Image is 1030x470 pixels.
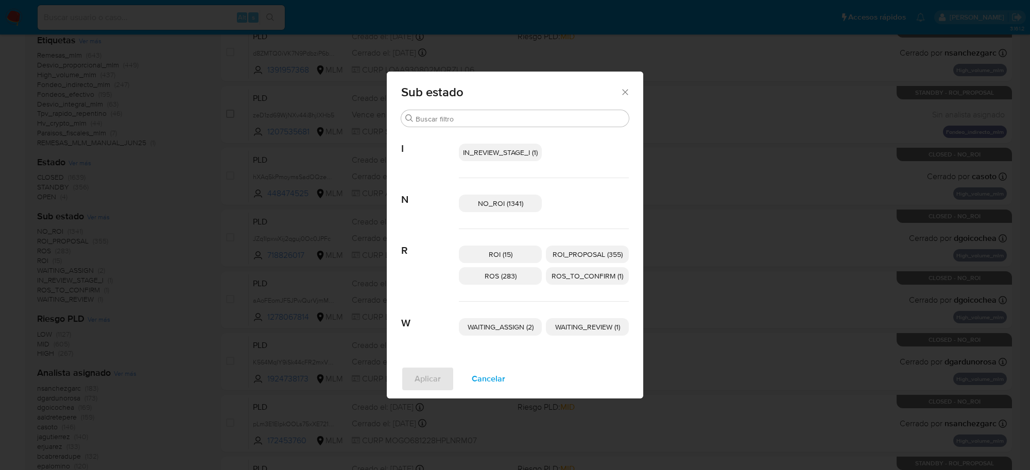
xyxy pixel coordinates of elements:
[489,249,512,259] span: ROI (15)
[459,267,542,285] div: ROS (283)
[401,229,459,257] span: R
[458,367,519,391] button: Cancelar
[459,318,542,336] div: WAITING_ASSIGN (2)
[459,246,542,263] div: ROI (15)
[553,249,623,259] span: ROI_PROPOSAL (355)
[401,127,459,155] span: I
[468,322,534,332] span: WAITING_ASSIGN (2)
[401,178,459,206] span: N
[405,114,414,123] button: Buscar
[485,271,517,281] span: ROS (283)
[416,114,625,124] input: Buscar filtro
[472,368,505,390] span: Cancelar
[620,87,629,96] button: Cerrar
[401,86,620,98] span: Sub estado
[552,271,623,281] span: ROS_TO_CONFIRM (1)
[459,195,542,212] div: NO_ROI (1341)
[555,322,620,332] span: WAITING_REVIEW (1)
[546,318,629,336] div: WAITING_REVIEW (1)
[478,198,523,208] span: NO_ROI (1341)
[459,144,542,161] div: IN_REVIEW_STAGE_I (1)
[546,246,629,263] div: ROI_PROPOSAL (355)
[401,302,459,329] span: W
[463,147,538,158] span: IN_REVIEW_STAGE_I (1)
[546,267,629,285] div: ROS_TO_CONFIRM (1)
